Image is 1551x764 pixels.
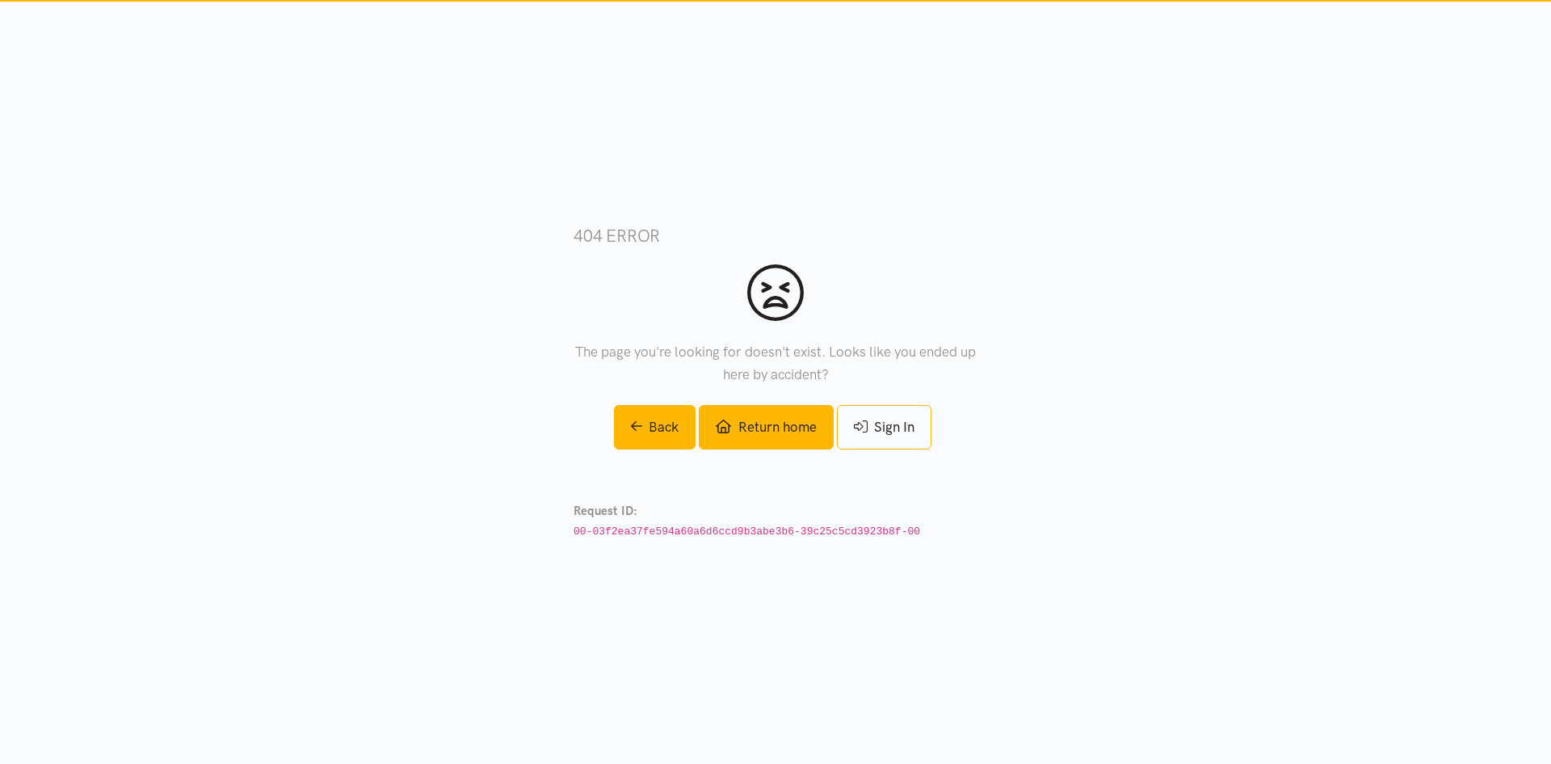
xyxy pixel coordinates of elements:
h3: 404 error [574,224,977,247]
code: 00-03f2ea37fe594a60a6d6ccd9b3abe3b6-39c25c5cd3923b8f-00 [574,526,920,538]
a: Return home [699,405,833,450]
strong: Request ID: [574,504,637,518]
a: Back [614,405,696,450]
p: The page you're looking for doesn't exist. Looks like you ended up here by accident? [574,341,977,385]
a: Sign In [837,405,931,450]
